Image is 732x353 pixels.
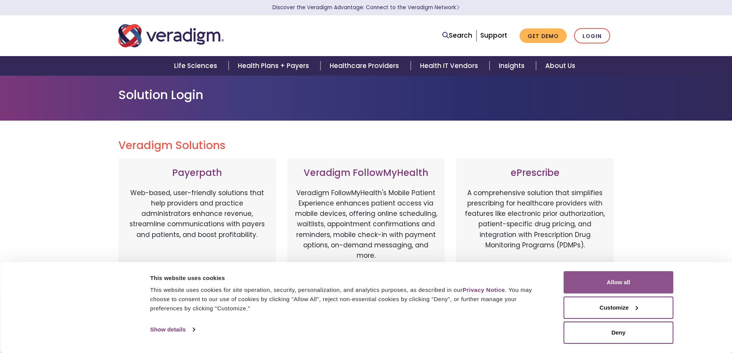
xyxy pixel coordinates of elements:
[536,56,584,76] a: About Us
[118,23,224,48] img: Veradigm logo
[150,324,195,335] a: Show details
[229,56,320,76] a: Health Plans + Payers
[464,167,606,179] h3: ePrescribe
[520,28,567,43] a: Get Demo
[118,139,614,152] h2: Veradigm Solutions
[126,188,268,268] p: Web-based, user-friendly solutions that help providers and practice administrators enhance revenu...
[165,56,229,76] a: Life Sciences
[320,56,410,76] a: Healthcare Providers
[150,285,546,313] div: This website uses cookies for site operation, security, personalization, and analytics purposes, ...
[295,167,437,179] h3: Veradigm FollowMyHealth
[272,4,460,11] a: Discover the Veradigm Advantage: Connect to the Veradigm NetworkLearn More
[456,4,460,11] span: Learn More
[564,322,674,344] button: Deny
[463,287,505,293] a: Privacy Notice
[411,56,490,76] a: Health IT Vendors
[574,28,610,44] a: Login
[442,30,472,41] a: Search
[126,167,268,179] h3: Payerpath
[118,88,614,102] h1: Solution Login
[150,273,546,283] div: This website uses cookies
[295,188,437,261] p: Veradigm FollowMyHealth's Mobile Patient Experience enhances patient access via mobile devices, o...
[490,56,536,76] a: Insights
[564,297,674,319] button: Customize
[564,271,674,293] button: Allow all
[464,188,606,268] p: A comprehensive solution that simplifies prescribing for healthcare providers with features like ...
[480,31,507,40] a: Support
